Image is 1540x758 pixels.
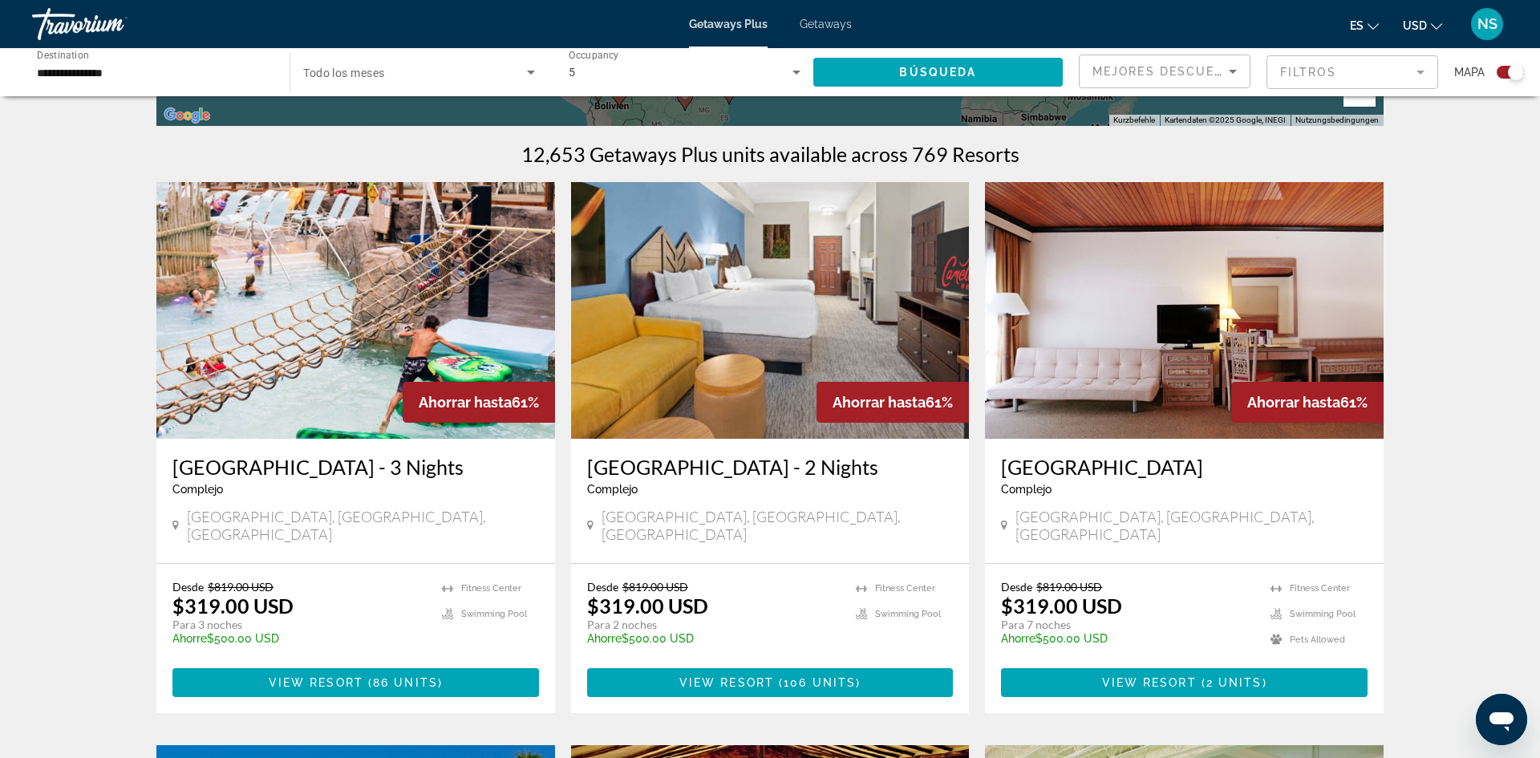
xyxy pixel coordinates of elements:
[679,676,774,689] span: View Resort
[875,583,935,594] span: Fitness Center
[800,18,852,30] a: Getaways
[1290,634,1345,645] span: Pets Allowed
[208,580,274,594] span: $819.00 USD
[1001,632,1035,645] span: Ahorre
[587,632,841,645] p: $500.00 USD
[899,66,976,79] span: Búsqueda
[1350,14,1379,37] button: Change language
[1295,116,1379,124] a: Nutzungsbedingungen (wird in neuem Tab geöffnet)
[1092,65,1253,78] span: Mejores descuentos
[1001,483,1052,496] span: Complejo
[1001,618,1254,632] p: Para 7 noches
[587,668,954,697] button: View Resort(106 units)
[1231,382,1384,423] div: 61%
[172,455,539,479] a: [GEOGRAPHIC_DATA] - 3 Nights
[571,182,970,439] img: S183I01X.jpg
[587,594,708,618] p: $319.00 USD
[622,580,688,594] span: $819.00 USD
[1197,676,1267,689] span: ( )
[1247,394,1340,411] span: Ahorrar hasta
[1092,62,1237,81] mat-select: Sort by
[1476,694,1527,745] iframe: Schaltfläche zum Öffnen des Messaging-Fensters
[1206,676,1262,689] span: 2 units
[403,382,555,423] div: 61%
[1266,55,1438,90] button: Filter
[1165,116,1286,124] span: Kartendaten ©2025 Google, INEGI
[461,583,521,594] span: Fitness Center
[817,382,969,423] div: 61%
[172,668,539,697] button: View Resort(86 units)
[1290,583,1350,594] span: Fitness Center
[172,594,294,618] p: $319.00 USD
[172,632,426,645] p: $500.00 USD
[1001,594,1122,618] p: $319.00 USD
[172,618,426,632] p: Para 3 noches
[303,67,384,79] span: Todo los meses
[602,508,954,543] span: [GEOGRAPHIC_DATA], [GEOGRAPHIC_DATA], [GEOGRAPHIC_DATA]
[587,455,954,479] a: [GEOGRAPHIC_DATA] - 2 Nights
[1036,580,1102,594] span: $819.00 USD
[1001,668,1368,697] button: View Resort(2 units)
[373,676,438,689] span: 86 units
[1466,7,1508,41] button: User Menu
[363,676,443,689] span: ( )
[1454,61,1485,83] span: Mapa
[689,18,768,30] a: Getaways Plus
[1113,115,1155,126] button: Kurzbefehle
[569,66,575,79] span: 5
[875,609,941,619] span: Swimming Pool
[813,58,1063,87] button: Búsqueda
[1403,14,1442,37] button: Change currency
[187,508,539,543] span: [GEOGRAPHIC_DATA], [GEOGRAPHIC_DATA], [GEOGRAPHIC_DATA]
[1001,580,1032,594] span: Desde
[37,49,89,60] span: Destination
[587,580,618,594] span: Desde
[784,676,856,689] span: 106 units
[1015,508,1368,543] span: [GEOGRAPHIC_DATA], [GEOGRAPHIC_DATA], [GEOGRAPHIC_DATA]
[160,105,213,126] a: Dieses Gebiet in Google Maps öffnen (in neuem Fenster)
[985,182,1384,439] img: C702I01X.jpg
[156,182,555,439] img: S183O01X.jpg
[461,609,527,619] span: Swimming Pool
[1001,455,1368,479] a: [GEOGRAPHIC_DATA]
[172,580,204,594] span: Desde
[569,50,619,61] span: Occupancy
[1350,19,1364,32] span: es
[1290,609,1356,619] span: Swimming Pool
[587,632,622,645] span: Ahorre
[587,618,841,632] p: Para 2 noches
[833,394,926,411] span: Ahorrar hasta
[1403,19,1427,32] span: USD
[521,142,1019,166] h1: 12,653 Getaways Plus units available across 769 Resorts
[587,483,638,496] span: Complejo
[1102,676,1197,689] span: View Resort
[32,3,192,45] a: Travorium
[269,676,363,689] span: View Resort
[172,483,223,496] span: Complejo
[1001,632,1254,645] p: $500.00 USD
[774,676,861,689] span: ( )
[172,632,207,645] span: Ahorre
[419,394,512,411] span: Ahorrar hasta
[1477,16,1497,32] span: NS
[160,105,213,126] img: Google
